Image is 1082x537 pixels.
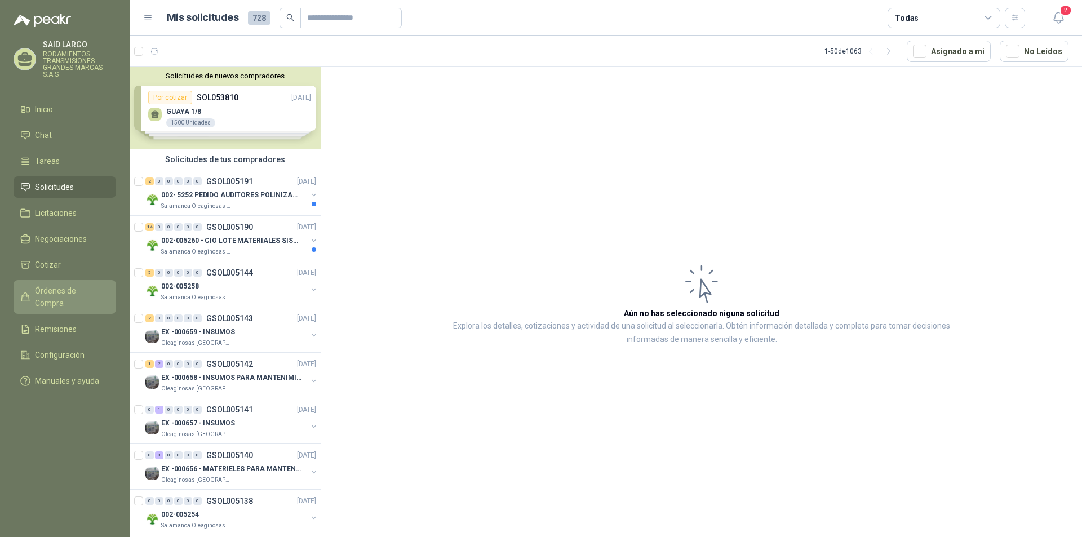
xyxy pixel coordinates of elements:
[165,223,173,231] div: 0
[35,375,99,387] span: Manuales y ayuda
[155,269,163,277] div: 0
[297,496,316,507] p: [DATE]
[155,451,163,459] div: 3
[174,360,183,368] div: 0
[184,497,192,505] div: 0
[165,269,173,277] div: 0
[206,451,253,459] p: GSOL005140
[35,129,52,141] span: Chat
[174,497,183,505] div: 0
[206,177,253,185] p: GSOL005191
[145,497,154,505] div: 0
[145,512,159,526] img: Company Logo
[161,476,232,485] p: Oleaginosas [GEOGRAPHIC_DATA]
[165,497,173,505] div: 0
[206,269,253,277] p: GSOL005144
[174,223,183,231] div: 0
[1059,5,1072,16] span: 2
[145,175,318,211] a: 2 0 0 0 0 0 GSOL005191[DATE] Company Logo002- 5252 PEDIDO AUDITORES POLINIZACIÓNSalamanca Oleagin...
[130,149,321,170] div: Solicitudes de tus compradores
[193,269,202,277] div: 0
[145,177,154,185] div: 2
[35,285,105,309] span: Órdenes de Compra
[161,236,301,246] p: 002-005260 - CIO LOTE MATERIALES SISTEMA HIDRAULIC
[161,293,232,302] p: Salamanca Oleaginosas SAS
[248,11,270,25] span: 728
[145,421,159,434] img: Company Logo
[14,370,116,392] a: Manuales y ayuda
[161,339,232,348] p: Oleaginosas [GEOGRAPHIC_DATA]
[161,384,232,393] p: Oleaginosas [GEOGRAPHIC_DATA]
[165,177,173,185] div: 0
[145,451,154,459] div: 0
[35,233,87,245] span: Negociaciones
[1048,8,1068,28] button: 2
[286,14,294,21] span: search
[193,314,202,322] div: 0
[165,314,173,322] div: 0
[14,228,116,250] a: Negociaciones
[184,451,192,459] div: 0
[907,41,991,62] button: Asignado a mi
[161,430,232,439] p: Oleaginosas [GEOGRAPHIC_DATA]
[206,223,253,231] p: GSOL005190
[145,375,159,389] img: Company Logo
[193,223,202,231] div: 0
[14,125,116,146] a: Chat
[35,259,61,271] span: Cotizar
[145,494,318,530] a: 0 0 0 0 0 0 GSOL005138[DATE] Company Logo002-005254Salamanca Oleaginosas SAS
[161,521,232,530] p: Salamanca Oleaginosas SAS
[206,360,253,368] p: GSOL005142
[14,150,116,172] a: Tareas
[134,72,316,80] button: Solicitudes de nuevos compradores
[145,269,154,277] div: 5
[145,220,318,256] a: 14 0 0 0 0 0 GSOL005190[DATE] Company Logo002-005260 - CIO LOTE MATERIALES SISTEMA HIDRAULICSalam...
[145,238,159,252] img: Company Logo
[155,223,163,231] div: 0
[193,177,202,185] div: 0
[297,268,316,278] p: [DATE]
[206,497,253,505] p: GSOL005138
[35,207,77,219] span: Licitaciones
[184,223,192,231] div: 0
[297,313,316,324] p: [DATE]
[145,360,154,368] div: 1
[155,497,163,505] div: 0
[130,67,321,149] div: Solicitudes de nuevos compradoresPor cotizarSOL053810[DATE] GUAYA 1/81500 UnidadesPor cotizarSOL0...
[161,464,301,474] p: EX -000656 - MATERIELES PARA MANTENIMIENTO MECANIC
[206,314,253,322] p: GSOL005143
[145,357,318,393] a: 1 2 0 0 0 0 GSOL005142[DATE] Company LogoEX -000658 - INSUMOS PARA MANTENIMIENTO MECANICOOleagino...
[145,406,154,414] div: 0
[155,314,163,322] div: 0
[155,406,163,414] div: 1
[35,103,53,116] span: Inicio
[174,314,183,322] div: 0
[145,193,159,206] img: Company Logo
[193,360,202,368] div: 0
[14,176,116,198] a: Solicitudes
[145,266,318,302] a: 5 0 0 0 0 0 GSOL005144[DATE] Company Logo002-005258Salamanca Oleaginosas SAS
[297,450,316,461] p: [DATE]
[145,314,154,322] div: 2
[14,280,116,314] a: Órdenes de Compra
[174,406,183,414] div: 0
[184,360,192,368] div: 0
[14,99,116,120] a: Inicio
[14,14,71,27] img: Logo peakr
[35,323,77,335] span: Remisiones
[145,223,154,231] div: 14
[895,12,919,24] div: Todas
[145,467,159,480] img: Company Logo
[161,247,232,256] p: Salamanca Oleaginosas SAS
[14,318,116,340] a: Remisiones
[184,269,192,277] div: 0
[174,177,183,185] div: 0
[167,10,239,26] h1: Mis solicitudes
[35,155,60,167] span: Tareas
[297,359,316,370] p: [DATE]
[1000,41,1068,62] button: No Leídos
[43,51,116,78] p: RODAMIENTOS TRANSMISIONES GRANDES MARCAS S.A.S
[193,451,202,459] div: 0
[297,405,316,415] p: [DATE]
[297,176,316,187] p: [DATE]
